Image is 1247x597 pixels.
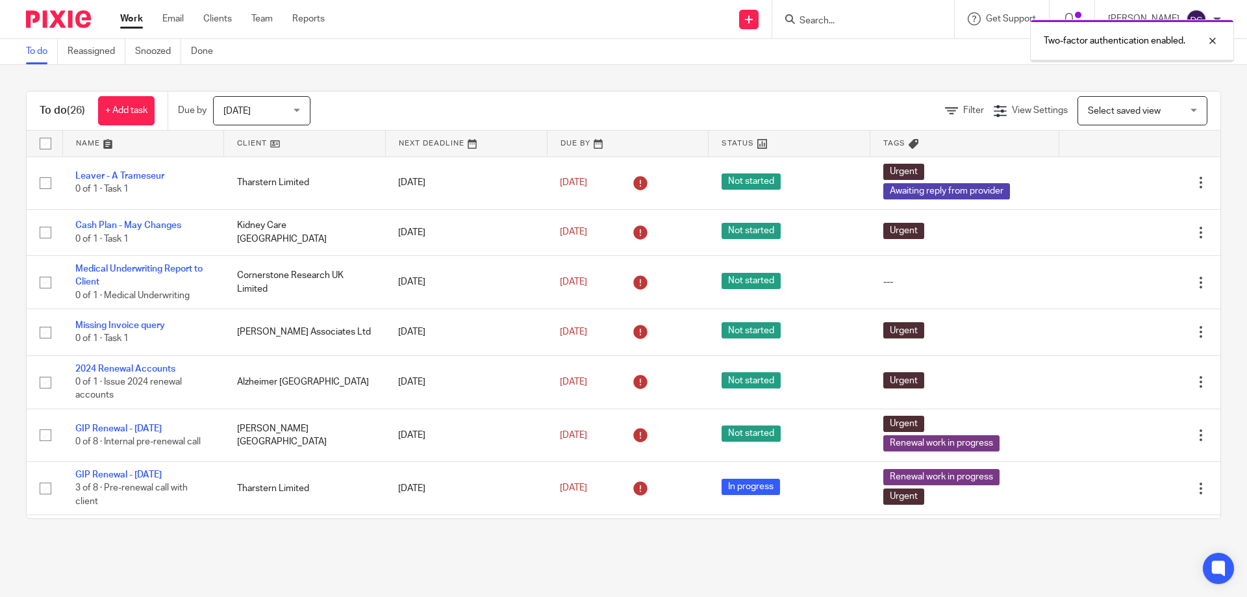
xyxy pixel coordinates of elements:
[1186,9,1207,30] img: svg%3E
[68,39,125,64] a: Reassigned
[560,228,587,237] span: [DATE]
[883,223,924,239] span: Urgent
[883,435,1000,451] span: Renewal work in progress
[722,223,781,239] span: Not started
[224,309,386,355] td: [PERSON_NAME] Associates Ltd
[191,39,223,64] a: Done
[135,39,181,64] a: Snoozed
[40,104,85,118] h1: To do
[560,484,587,493] span: [DATE]
[722,322,781,338] span: Not started
[75,470,162,479] a: GIP Renewal - [DATE]
[560,377,587,387] span: [DATE]
[98,96,155,125] a: + Add task
[75,291,190,300] span: 0 of 1 · Medical Underwriting
[162,12,184,25] a: Email
[224,255,386,309] td: Cornerstone Research UK Limited
[385,355,547,409] td: [DATE]
[75,321,165,330] a: Missing Invoice query
[75,484,188,507] span: 3 of 8 · Pre-renewal call with client
[75,437,201,446] span: 0 of 8 · Internal pre-renewal call
[75,171,164,181] a: Leaver - A Trameseur
[75,185,129,194] span: 0 of 1 · Task 1
[722,273,781,289] span: Not started
[75,264,203,286] a: Medical Underwriting Report to Client
[75,334,129,343] span: 0 of 1 · Task 1
[224,355,386,409] td: Alzheimer [GEOGRAPHIC_DATA]
[203,12,232,25] a: Clients
[26,39,58,64] a: To do
[385,462,547,515] td: [DATE]
[883,469,1000,485] span: Renewal work in progress
[883,275,1046,288] div: ---
[722,173,781,190] span: Not started
[224,515,386,561] td: Alzheimer [GEOGRAPHIC_DATA]
[883,489,924,505] span: Urgent
[385,157,547,209] td: [DATE]
[67,105,85,116] span: (26)
[883,140,905,147] span: Tags
[560,178,587,187] span: [DATE]
[224,409,386,462] td: [PERSON_NAME][GEOGRAPHIC_DATA]
[385,255,547,309] td: [DATE]
[883,416,924,432] span: Urgent
[120,12,143,25] a: Work
[385,409,547,462] td: [DATE]
[75,364,175,374] a: 2024 Renewal Accounts
[75,221,181,230] a: Cash Plan - May Changes
[26,10,91,28] img: Pixie
[223,107,251,116] span: [DATE]
[722,372,781,388] span: Not started
[251,12,273,25] a: Team
[224,209,386,255] td: Kidney Care [GEOGRAPHIC_DATA]
[560,431,587,440] span: [DATE]
[1044,34,1185,47] p: Two-factor authentication enabled.
[385,515,547,561] td: [DATE]
[178,104,207,117] p: Due by
[560,277,587,286] span: [DATE]
[1088,107,1161,116] span: Select saved view
[883,322,924,338] span: Urgent
[963,106,984,115] span: Filter
[883,183,1010,199] span: Awaiting reply from provider
[75,424,162,433] a: GIP Renewal - [DATE]
[560,327,587,337] span: [DATE]
[722,479,780,495] span: In progress
[224,462,386,515] td: Tharstern Limited
[75,377,182,400] span: 0 of 1 · Issue 2024 renewal accounts
[292,12,325,25] a: Reports
[722,426,781,442] span: Not started
[75,235,129,244] span: 0 of 1 · Task 1
[224,157,386,209] td: Tharstern Limited
[883,164,924,180] span: Urgent
[883,372,924,388] span: Urgent
[385,309,547,355] td: [DATE]
[1012,106,1068,115] span: View Settings
[385,209,547,255] td: [DATE]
